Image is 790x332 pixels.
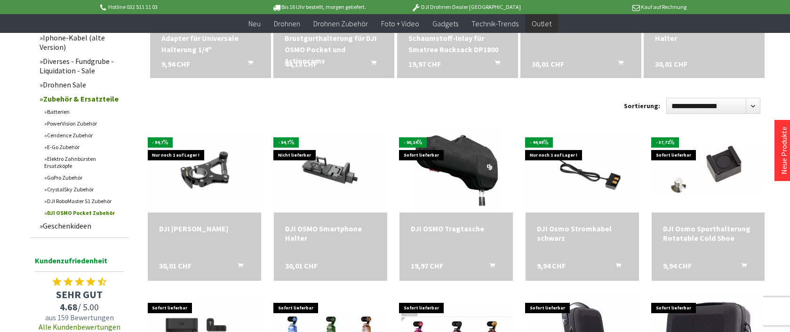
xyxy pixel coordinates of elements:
[274,133,387,208] img: DJI OSMO Smartphone Halter
[159,224,250,233] a: DJI [PERSON_NAME] 30,01 CHF In den Warenkorb
[483,58,506,71] button: In den Warenkorb
[35,219,129,233] a: Geschenkideen
[40,106,129,118] a: Batterien
[30,313,129,322] span: aus 159 Bewertungen
[40,172,129,183] a: GoPro Zubehör
[411,224,502,233] a: DJI OSMO Tragtasche 19,97 CHF In den Warenkorb
[161,21,260,55] a: PGYTECH DJI Osmo Pocket Adapter für Universale Halterung 1/4" 9,94 CHF In den Warenkorb
[267,14,307,33] a: Drohnen
[426,14,465,33] a: Gadgets
[313,19,368,28] span: Drohnen Zubehör
[60,301,78,313] span: 4.68
[40,153,129,172] a: Elektro Zahnbürsten Ersatzköpfe
[606,58,629,71] button: In den Warenkorb
[411,224,502,233] div: DJI OSMO Tragtasche
[35,31,129,54] a: Iphone-Kabel (alte Version)
[285,21,383,66] a: PGYTECH Brustgurthalterung für DJI OSMO Pocket und Actioncams 44,13 CHF In den Warenkorb
[285,58,317,70] span: 44,13 CHF
[40,183,129,195] a: CrystalSky Zubehör
[478,261,501,273] button: In den Warenkorb
[285,224,376,243] a: DJI OSMO Smartphone Halter 30,01 CHF
[663,261,692,270] span: 9,94 CHF
[537,224,628,243] div: DJI Osmo Stromkabel schwarz
[537,261,566,270] span: 9,94 CHF
[540,1,686,13] p: Kauf auf Rechnung
[246,1,392,13] p: Bis 16 Uhr bestellt, morgen geliefert.
[285,261,318,270] span: 30,01 CHF
[161,21,260,55] div: PGYTECH DJI Osmo Pocket Adapter für Universale Halterung 1/4"
[35,254,124,272] span: Kundenzufriedenheit
[159,261,192,270] span: 30,01 CHF
[408,21,507,55] a: DJI Osmo Pocket Schaumstoff-Inlay für Smatree Rucksack DP1800 19,97 CHF In den Warenkorb
[285,224,376,243] div: DJI OSMO Smartphone Halter
[663,224,754,243] a: DJI Osmo Sporthalterung Rotatable Cold Shoe 9,94 CHF In den Warenkorb
[359,58,382,71] button: In den Warenkorb
[779,126,789,174] a: Neue Produkte
[226,261,249,273] button: In den Warenkorb
[381,19,419,28] span: Foto + Video
[99,1,246,13] p: Hotline 032 511 11 03
[40,141,129,153] a: E-Go Zubehör
[35,92,129,106] a: Zubehör & Ersatzteile
[408,58,441,70] span: 19,97 CHF
[532,58,564,70] span: 30,01 CHF
[39,322,120,332] a: Alle Kundenbewertungen
[236,58,259,71] button: In den Warenkorb
[471,19,519,28] span: Technik-Trends
[432,19,458,28] span: Gadgets
[40,195,129,207] a: DJI RoboMaster S1 Zubehör
[274,19,300,28] span: Drohnen
[159,224,250,233] div: DJI [PERSON_NAME]
[307,14,375,33] a: Drohnen Zubehör
[35,54,129,78] a: Diverses - Fundgrube - Liquidation - Sale
[526,133,639,208] img: DJI Osmo Stromkabel schwarz
[35,78,129,92] a: Drohnen Sale
[392,1,539,13] p: DJI Drohnen Dealer [GEOGRAPHIC_DATA]
[624,98,660,113] label: Sortierung:
[532,19,551,28] span: Outlet
[248,19,261,28] span: Neu
[414,128,499,213] img: DJI OSMO Tragtasche
[30,301,129,313] span: / 5.00
[537,224,628,243] a: DJI Osmo Stromkabel schwarz 9,94 CHF In den Warenkorb
[411,261,443,270] span: 19,97 CHF
[148,133,261,208] img: DJI OSMO Fahrradhalter
[30,288,129,301] span: SEHR GUT
[375,14,426,33] a: Foto + Video
[655,58,687,70] span: 30,01 CHF
[161,58,190,70] span: 9,94 CHF
[465,14,525,33] a: Technik-Trends
[663,224,754,243] div: DJI Osmo Sporthalterung Rotatable Cold Shoe
[40,118,129,129] a: PowerVision Zubehör
[40,207,129,219] a: DJI OSMO Pocket Zubehör
[652,145,765,196] img: DJI Osmo Sporthalterung Rotatable Cold Shoe
[40,129,129,141] a: Cendence Zubehör
[408,21,507,55] div: DJI Osmo Pocket Schaumstoff-Inlay für Smatree Rucksack DP1800
[242,14,267,33] a: Neu
[604,261,627,273] button: In den Warenkorb
[525,14,558,33] a: Outlet
[730,261,752,273] button: In den Warenkorb
[285,21,383,66] div: PGYTECH Brustgurthalterung für DJI OSMO Pocket und Actioncams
